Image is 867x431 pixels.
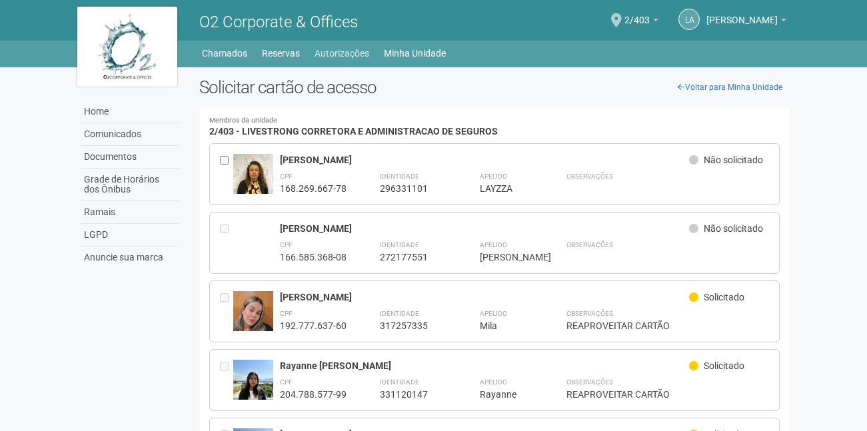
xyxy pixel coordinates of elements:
[280,154,690,166] div: [PERSON_NAME]
[380,378,419,386] strong: Identidade
[704,155,763,165] span: Não solicitado
[480,173,507,180] strong: Apelido
[480,378,507,386] strong: Apelido
[199,13,358,31] span: O2 Corporate & Offices
[280,222,690,234] div: [PERSON_NAME]
[280,241,293,248] strong: CPF
[220,291,233,332] div: Entre em contato com a Aministração para solicitar o cancelamento ou 2a via
[384,44,446,63] a: Minha Unidade
[704,360,744,371] span: Solicitado
[566,388,770,400] div: REAPROVEITAR CARTÃO
[280,378,293,386] strong: CPF
[706,2,778,25] span: Luísa Antunes de Mesquita
[81,169,179,201] a: Grade de Horários dos Ônibus
[280,310,293,317] strong: CPF
[380,183,446,195] div: 296331101
[280,183,347,195] div: 168.269.667-78
[566,241,613,248] strong: Observações
[77,7,177,87] img: logo.jpg
[380,320,446,332] div: 317257335
[704,292,744,302] span: Solicitado
[233,360,273,413] img: user.jpg
[280,251,347,263] div: 166.585.368-08
[380,251,446,263] div: 272177551
[380,241,419,248] strong: Identidade
[81,201,179,224] a: Ramais
[624,2,650,25] span: 2/403
[209,117,780,125] small: Membros da unidade
[480,388,533,400] div: Rayanne
[81,224,179,246] a: LGPD
[566,310,613,317] strong: Observações
[480,320,533,332] div: Mila
[380,173,419,180] strong: Identidade
[280,291,690,303] div: [PERSON_NAME]
[706,17,786,27] a: [PERSON_NAME]
[202,44,247,63] a: Chamados
[280,388,347,400] div: 204.788.577-99
[566,378,613,386] strong: Observações
[380,388,446,400] div: 331120147
[220,360,233,400] div: Entre em contato com a Aministração para solicitar o cancelamento ou 2a via
[480,310,507,317] strong: Apelido
[480,183,533,195] div: LAYZZA
[380,310,419,317] strong: Identidade
[315,44,369,63] a: Autorizações
[280,173,293,180] strong: CPF
[704,223,763,234] span: Não solicitado
[81,101,179,123] a: Home
[233,154,273,207] img: user.jpg
[280,320,347,332] div: 192.777.637-60
[280,360,690,372] div: Rayanne [PERSON_NAME]
[209,117,780,137] h4: 2/403 - LIVESTRONG CORRETORA E ADMINISTRACAO DE SEGUROS
[233,291,273,343] img: user.jpg
[678,9,700,30] a: LA
[81,246,179,268] a: Anuncie sua marca
[670,77,790,97] a: Voltar para Minha Unidade
[262,44,300,63] a: Reservas
[566,320,770,332] div: REAPROVEITAR CARTÃO
[624,17,658,27] a: 2/403
[81,146,179,169] a: Documentos
[480,251,533,263] div: [PERSON_NAME]
[199,77,790,97] h2: Solicitar cartão de acesso
[566,173,613,180] strong: Observações
[480,241,507,248] strong: Apelido
[81,123,179,146] a: Comunicados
